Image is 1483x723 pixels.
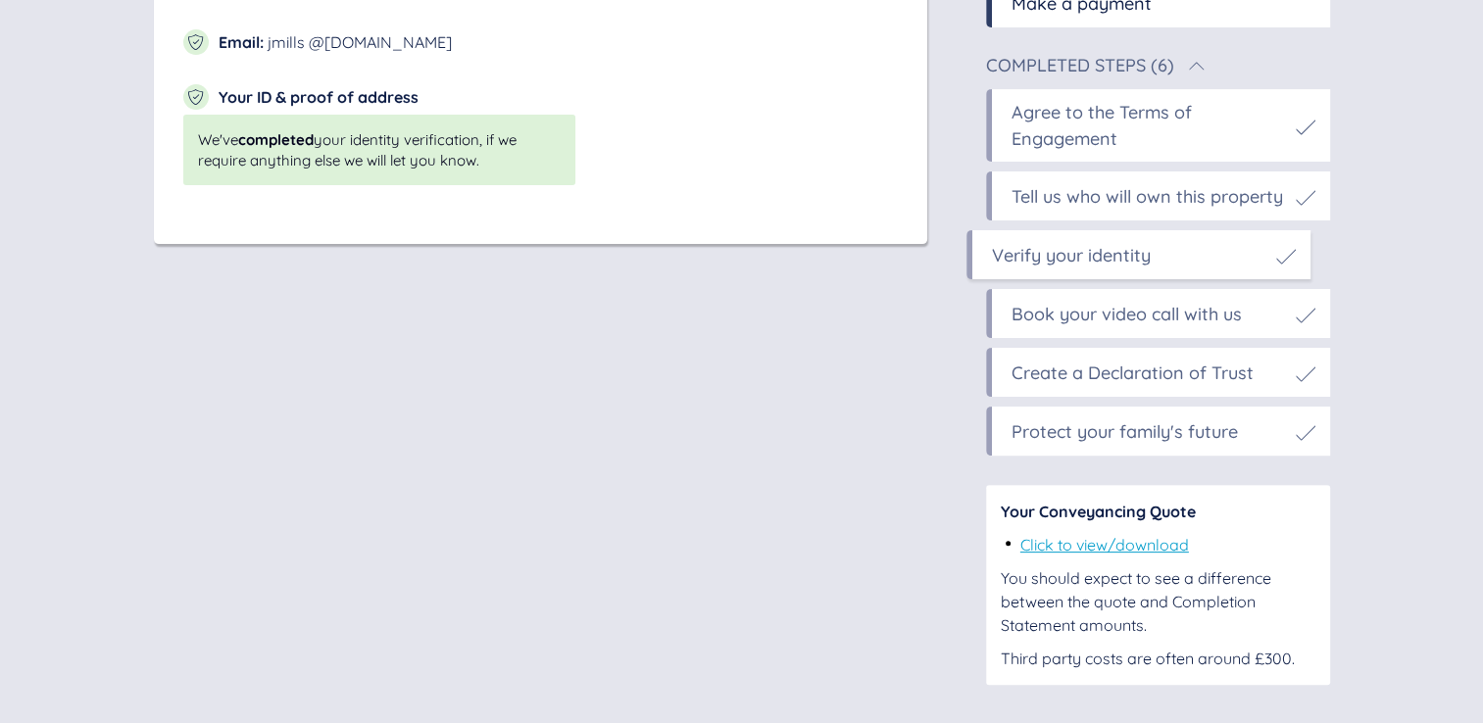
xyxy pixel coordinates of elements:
[1001,502,1196,521] span: Your Conveyancing Quote
[219,32,264,52] span: Email :
[992,242,1151,268] div: Verify your identity
[219,87,419,107] span: Your ID & proof of address
[1012,418,1238,445] div: Protect your family's future
[1012,99,1286,152] div: Agree to the Terms of Engagement
[1012,301,1242,327] div: Book your video call with us
[1012,183,1283,210] div: Tell us who will own this property
[219,30,452,54] div: jmills @[DOMAIN_NAME]
[1020,535,1189,554] a: Click to view/download
[238,130,314,149] span: completed
[1001,566,1315,637] div: You should expect to see a difference between the quote and Completion Statement amounts.
[1012,360,1254,386] div: Create a Declaration of Trust
[198,129,561,170] span: We've your identity verification, if we require anything else we will let you know.
[1001,647,1315,670] div: Third party costs are often around £300.
[986,57,1174,74] div: Completed Steps (6)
